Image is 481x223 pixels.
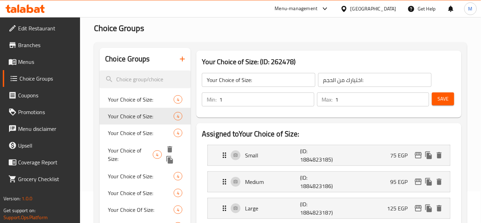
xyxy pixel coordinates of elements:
button: delete [434,203,444,214]
span: Your Choice of Size: [108,95,174,104]
div: Expand [208,145,450,165]
button: delete [434,150,444,161]
a: Menus [3,53,80,70]
button: delete [165,144,175,155]
button: delete [434,177,444,187]
p: (ID: 1884823187) [300,200,337,217]
span: Coverage Report [18,158,75,166]
span: Your Choice of Size: [108,172,174,180]
span: 1.0.0 [22,194,32,203]
a: Promotions [3,104,80,120]
button: duplicate [424,203,434,214]
span: Your Choice of Size: [108,129,174,137]
div: Menu-management [275,5,318,13]
p: 125 EGP [387,204,413,213]
div: [GEOGRAPHIC_DATA] [350,5,396,13]
span: Edit Restaurant [18,24,75,32]
div: Your Choice of Size:4deleteduplicate [100,141,191,168]
span: Choice Groups [19,74,75,83]
button: edit [413,177,424,187]
p: 95 EGP [390,178,413,186]
div: Choices [174,189,182,197]
div: Choices [153,150,161,159]
span: Branches [18,41,75,49]
input: search [100,70,191,88]
p: Small [245,151,300,159]
a: Coupons [3,87,80,104]
div: Choices [174,129,182,137]
a: Menu disclaimer [3,120,80,137]
span: Your Choice of Size: [108,112,174,120]
a: Coverage Report [3,154,80,171]
p: (ID: 1884823186) [300,173,337,190]
p: 75 EGP [390,151,413,159]
div: Your Choice of Size:4 [100,168,191,185]
a: Support.OpsPlatform [3,213,48,222]
div: Your Choice of Size:4 [100,125,191,141]
p: (ID: 1884823185) [300,147,337,164]
button: duplicate [424,150,434,161]
h2: Choice Groups [105,54,150,64]
span: M [468,5,473,13]
div: Your Choice of Size:4 [100,185,191,201]
span: Coupons [18,91,75,99]
p: Large [245,204,300,213]
span: 4 [174,113,182,120]
div: Choices [174,172,182,180]
span: 4 [174,207,182,213]
span: Your Choice Of Size: [108,206,174,214]
div: Expand [208,172,450,192]
a: Grocery Checklist [3,171,80,187]
span: Choice Groups [94,20,144,36]
span: 4 [174,173,182,180]
div: Choices [174,112,182,120]
div: Choices [174,206,182,214]
span: Save [437,95,449,103]
p: Max: [322,95,333,104]
span: Get support on: [3,206,36,215]
a: Upsell [3,137,80,154]
button: edit [413,203,424,214]
span: 4 [174,130,182,136]
span: Menu disclaimer [18,125,75,133]
button: Save [432,92,454,105]
button: duplicate [165,155,175,165]
div: Your Choice of Size:4 [100,91,191,108]
li: Expand [202,195,456,222]
h3: Your Choice of Size: (ID: 262478) [202,56,456,67]
span: Your Choice of Size: [108,146,153,163]
span: Grocery Checklist [18,175,75,183]
li: Expand [202,142,456,169]
div: Expand [208,198,450,218]
span: Version: [3,194,21,203]
a: Branches [3,37,80,53]
a: Choice Groups [3,70,80,87]
p: Medium [245,178,300,186]
button: duplicate [424,177,434,187]
span: 4 [174,190,182,196]
h2: Assigned to Your Choice of Size: [202,129,456,139]
div: Your Choice of Size:4 [100,108,191,125]
div: Your Choice Of Size:4 [100,201,191,218]
span: 4 [153,151,161,158]
span: Promotions [18,108,75,116]
button: edit [413,150,424,161]
span: Your Choice of Size: [108,189,174,197]
a: Edit Restaurant [3,20,80,37]
span: Upsell [18,141,75,150]
div: Choices [174,95,182,104]
span: 4 [174,96,182,103]
li: Expand [202,169,456,195]
span: Menus [18,58,75,66]
p: Min: [207,95,216,104]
